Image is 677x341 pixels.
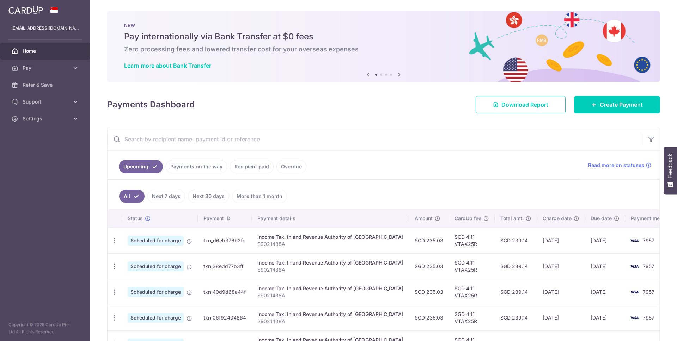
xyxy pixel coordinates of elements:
div: Income Tax. Inland Revenue Authority of [GEOGRAPHIC_DATA] [257,259,403,266]
td: [DATE] [585,253,625,279]
a: Learn more about Bank Transfer [124,62,211,69]
span: Scheduled for charge [128,287,184,297]
img: Bank Card [627,236,641,245]
div: Income Tax. Inland Revenue Authority of [GEOGRAPHIC_DATA] [257,311,403,318]
td: SGD 235.03 [409,305,449,330]
a: Next 7 days [147,190,185,203]
a: Next 30 days [188,190,229,203]
a: Overdue [276,160,306,173]
td: SGD 239.14 [495,228,537,253]
td: SGD 235.03 [409,279,449,305]
span: Scheduled for charge [128,236,184,246]
p: NEW [124,23,643,28]
a: Payments on the way [166,160,227,173]
span: Status [128,215,143,222]
td: txn_40d9d68a44f [198,279,252,305]
a: Recipient paid [230,160,274,173]
span: Scheduled for charge [128,313,184,323]
td: [DATE] [585,305,625,330]
a: All [119,190,145,203]
h6: Zero processing fees and lowered transfer cost for your overseas expenses [124,45,643,54]
a: More than 1 month [232,190,287,203]
span: CardUp fee [455,215,481,222]
img: Bank Card [627,314,641,322]
td: [DATE] [537,305,585,330]
span: Feedback [667,154,673,178]
td: [DATE] [537,279,585,305]
span: Refer & Save [23,81,69,88]
a: Read more on statuses [588,162,651,169]
th: Payment details [252,209,409,228]
td: [DATE] [537,253,585,279]
button: Feedback - Show survey [664,147,677,194]
span: Scheduled for charge [128,261,184,271]
span: Amount [415,215,433,222]
td: [DATE] [585,279,625,305]
h4: Payments Dashboard [107,98,195,111]
span: 7957 [643,263,654,269]
a: Create Payment [574,96,660,113]
h5: Pay internationally via Bank Transfer at $0 fees [124,31,643,42]
td: SGD 235.03 [409,228,449,253]
div: Income Tax. Inland Revenue Authority of [GEOGRAPHIC_DATA] [257,234,403,241]
td: [DATE] [585,228,625,253]
div: Income Tax. Inland Revenue Authority of [GEOGRAPHIC_DATA] [257,285,403,292]
span: Home [23,48,69,55]
td: SGD 4.11 VTAX25R [449,279,495,305]
td: SGD 239.14 [495,253,537,279]
p: S9021438A [257,292,403,299]
td: SGD 239.14 [495,305,537,330]
span: 7957 [643,289,654,295]
span: Read more on statuses [588,162,644,169]
p: S9021438A [257,241,403,248]
td: SGD 239.14 [495,279,537,305]
td: SGD 4.11 VTAX25R [449,305,495,330]
img: CardUp [8,6,43,14]
td: SGD 235.03 [409,253,449,279]
td: [DATE] [537,228,585,253]
a: Download Report [476,96,566,113]
p: [EMAIL_ADDRESS][DOMAIN_NAME] [11,25,79,32]
img: Bank Card [627,288,641,296]
span: Due date [591,215,612,222]
span: 7957 [643,237,654,243]
img: Bank transfer banner [107,11,660,82]
p: S9021438A [257,266,403,273]
span: Charge date [543,215,572,222]
input: Search by recipient name, payment id or reference [108,128,643,150]
td: SGD 4.11 VTAX25R [449,253,495,279]
img: Bank Card [627,262,641,271]
a: Upcoming [119,160,163,173]
span: Support [23,98,69,105]
span: Download Report [501,100,548,109]
th: Payment ID [198,209,252,228]
p: S9021438A [257,318,403,325]
span: Settings [23,115,69,122]
td: txn_06f92404664 [198,305,252,330]
td: txn_38edd77b3ff [198,253,252,279]
span: Total amt. [500,215,524,222]
td: SGD 4.11 VTAX25R [449,228,495,253]
td: txn_d6eb376b2fc [198,228,252,253]
span: 7957 [643,315,654,321]
span: Create Payment [600,100,643,109]
span: Pay [23,64,69,72]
